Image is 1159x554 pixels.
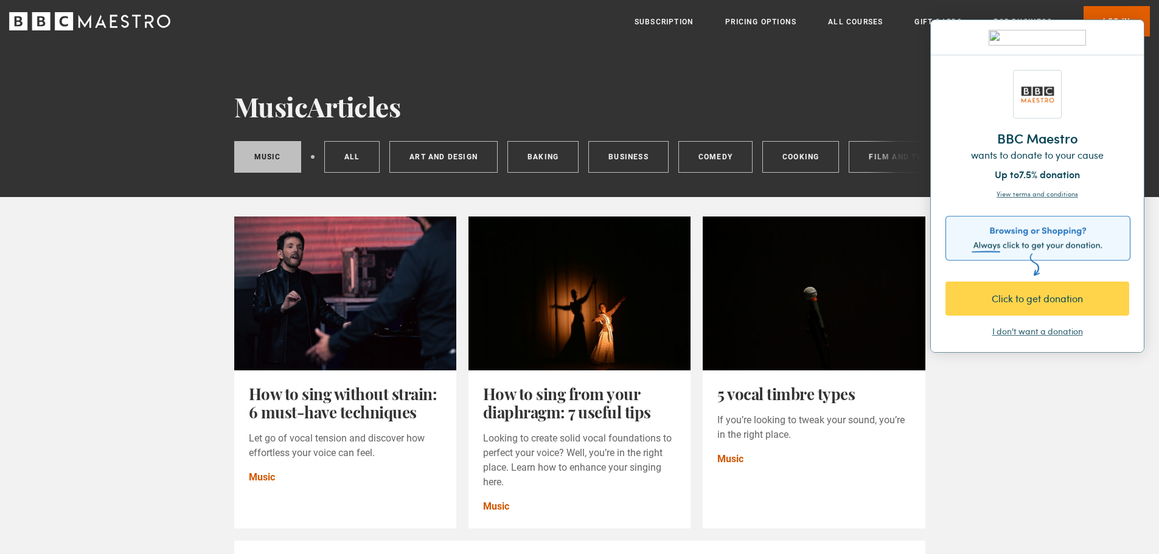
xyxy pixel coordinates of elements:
a: For business [994,16,1051,28]
a: Log In [1084,6,1150,36]
a: All Courses [828,16,883,28]
a: Comedy [678,141,753,173]
a: How to sing without strain: 6 must-have techniques [249,383,437,423]
a: 5 vocal timbre types [717,383,855,404]
a: Music [717,452,743,466]
nav: Categories [234,141,925,178]
nav: Primary [635,6,1150,36]
a: Cooking [762,141,839,173]
a: All [324,141,380,173]
a: Film and TV [849,141,942,173]
a: Business [588,141,669,173]
span: Music [234,88,308,124]
svg: BBC Maestro [9,12,170,30]
a: Art and Design [389,141,498,173]
a: Baking [507,141,579,173]
a: Music [249,470,275,485]
a: Music [483,499,509,514]
a: Music [234,141,301,173]
a: Subscription [635,16,694,28]
a: Gift Cards [914,16,962,28]
a: How to sing from your diaphragm: 7 useful tips [483,383,651,423]
a: Pricing Options [725,16,796,28]
h1: Articles [234,91,925,122]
